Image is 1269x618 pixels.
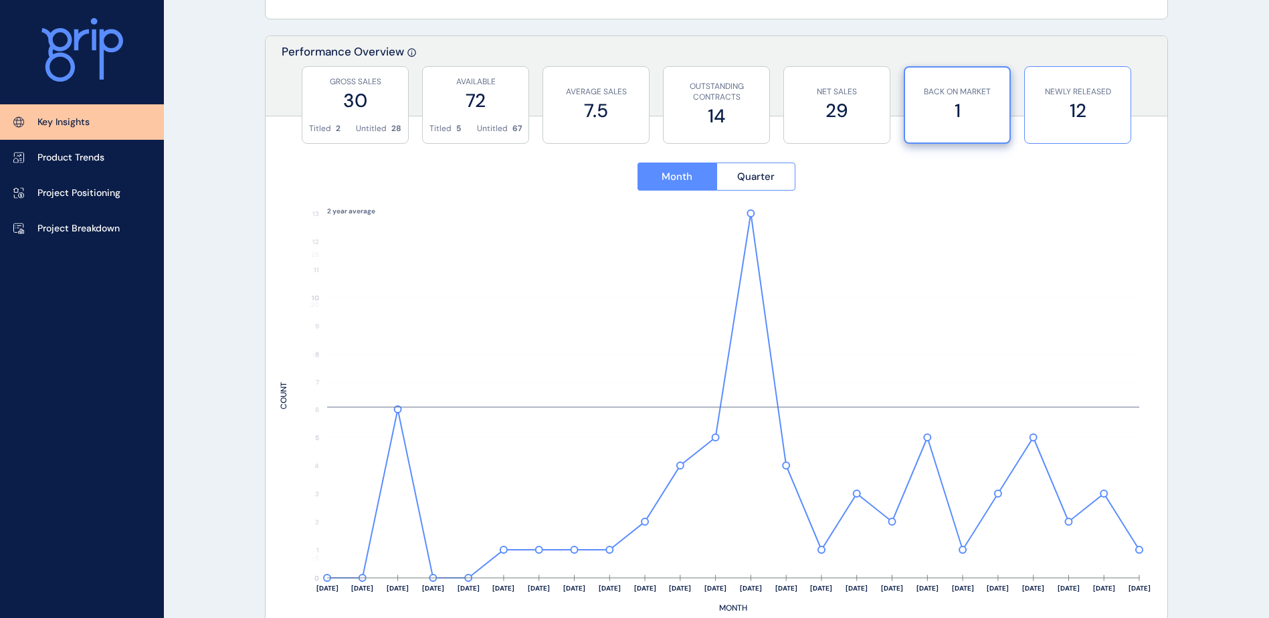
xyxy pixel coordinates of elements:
text: MONTH [719,603,747,613]
label: 29 [791,98,883,124]
p: AVAILABLE [429,76,522,88]
text: 0 [314,574,319,583]
text: 8 [315,350,319,358]
text: 2 year average [327,207,375,215]
text: 2 [315,518,319,526]
text: 5 [315,433,319,442]
p: 28 [391,123,401,134]
text: 3 [315,490,319,498]
p: AVERAGE SALES [550,86,642,98]
p: 2 [336,123,340,134]
text: [DATE] [563,584,585,593]
span: Month [662,170,692,183]
text: [DATE] [846,584,868,593]
text: [DATE] [810,584,832,593]
p: Titled [429,123,452,134]
span: Quarter [737,170,775,183]
text: [DATE] [634,584,656,593]
text: [DATE] [1093,584,1115,593]
text: 11 [314,266,319,274]
p: 5 [456,123,461,134]
text: [DATE] [916,584,939,593]
text: [DATE] [387,584,409,593]
p: Titled [309,123,331,134]
text: [DATE] [458,584,480,593]
text: 12 [312,237,319,246]
text: 10 [312,294,319,302]
text: [DATE] [492,584,514,593]
text: [DATE] [316,584,338,593]
label: 14 [670,103,763,129]
button: Month [638,163,716,191]
text: [DATE] [351,584,373,593]
text: 25 [311,250,319,259]
button: Quarter [716,163,796,191]
text: 13 [312,209,319,218]
p: GROSS SALES [309,76,401,88]
text: [DATE] [704,584,726,593]
text: [DATE] [1022,584,1044,593]
label: 12 [1032,98,1124,124]
text: [DATE] [422,584,444,593]
p: Product Trends [37,151,104,165]
label: 30 [309,88,401,114]
text: [DATE] [528,584,550,593]
text: [DATE] [740,584,762,593]
text: 7 [316,378,320,387]
label: 7.5 [550,98,642,124]
p: NET SALES [791,86,883,98]
text: -5 [311,554,319,562]
text: [DATE] [669,584,691,593]
p: BACK ON MARKET [912,86,1003,98]
text: COUNT [278,382,289,409]
text: 6 [315,405,319,414]
text: 9 [315,322,319,330]
p: Project Positioning [37,187,120,200]
label: 72 [429,88,522,114]
text: [DATE] [599,584,621,593]
p: NEWLY RELEASED [1032,86,1124,98]
p: Key Insights [37,116,90,129]
text: [DATE] [775,584,797,593]
text: [DATE] [881,584,903,593]
text: 1 [316,546,319,554]
p: Performance Overview [282,44,404,116]
label: 1 [912,98,1003,124]
p: Untitled [356,123,387,134]
p: OUTSTANDING CONTRACTS [670,81,763,104]
text: 4 [314,461,319,470]
p: Untitled [477,123,508,134]
text: [DATE] [1058,584,1080,593]
text: 15 [312,351,319,360]
p: 67 [512,123,522,134]
text: 20 [310,300,319,309]
text: [DATE] [987,584,1009,593]
text: [DATE] [1129,584,1151,593]
text: [DATE] [952,584,974,593]
p: Project Breakdown [37,222,120,235]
